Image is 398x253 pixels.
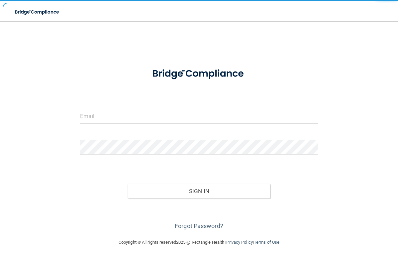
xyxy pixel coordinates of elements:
[78,232,320,253] div: Copyright © All rights reserved 2025 @ Rectangle Health | |
[10,5,65,19] img: bridge_compliance_login_screen.278c3ca4.svg
[175,222,223,229] a: Forgot Password?
[254,240,279,245] a: Terms of Use
[142,61,256,86] img: bridge_compliance_login_screen.278c3ca4.svg
[80,109,318,124] input: Email
[226,240,252,245] a: Privacy Policy
[128,184,270,198] button: Sign In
